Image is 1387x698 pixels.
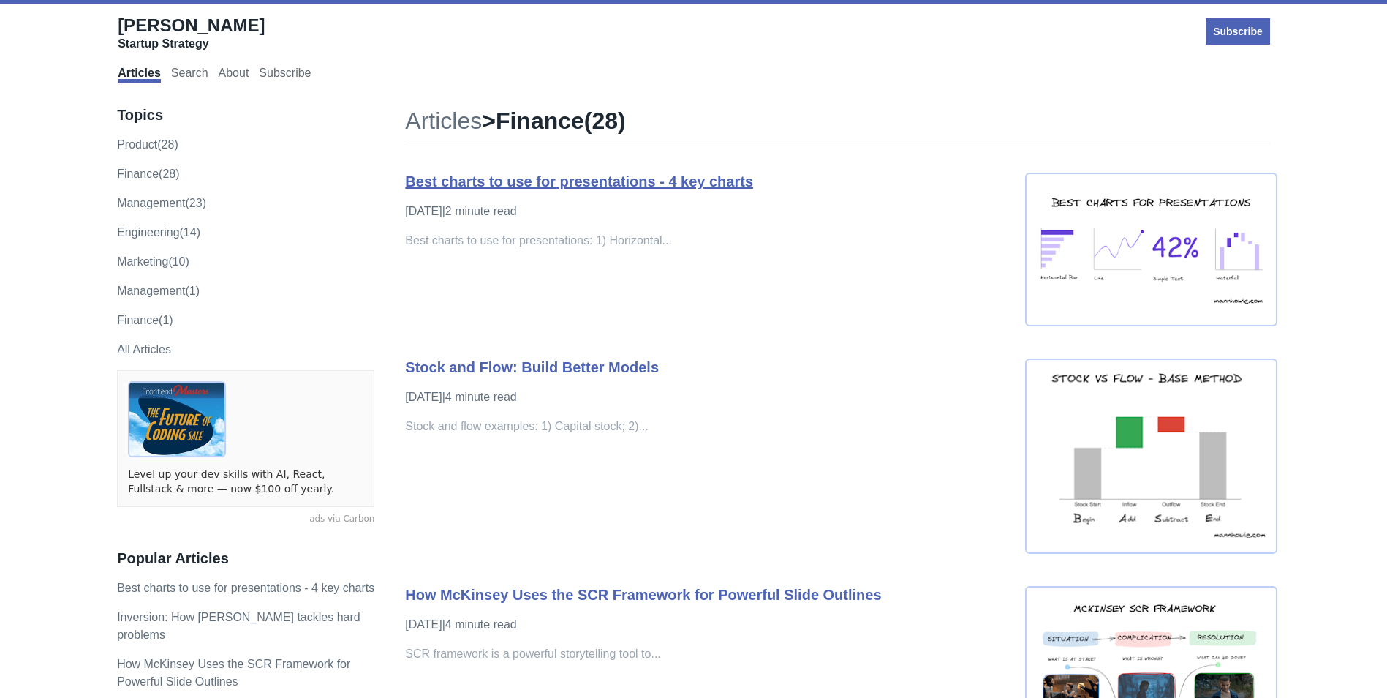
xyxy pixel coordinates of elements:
[117,226,200,239] a: engineering(14)
[405,203,1010,220] p: [DATE] | 2 minute read
[117,314,173,326] a: Finance(1)
[405,173,753,189] a: Best charts to use for presentations - 4 key charts
[1206,17,1270,46] a: Subscribe
[117,168,179,180] a: finance(28)
[405,232,1010,249] p: Best charts to use for presentations: 1) Horizontal...
[128,468,363,496] a: Level up your dev skills with AI, React, Fullstack & more — now $100 off yearly.
[405,645,1010,663] p: SCR framework is a powerful storytelling tool to...
[117,197,206,209] a: management(23)
[405,108,482,134] a: Articles
[1025,359,1277,553] img: stock and flow
[117,513,374,526] a: ads via Carbon
[405,106,1270,143] h1: > ( 28 )
[219,67,249,83] a: About
[117,611,360,641] a: Inversion: How [PERSON_NAME] tackles hard problems
[118,67,161,83] a: Articles
[117,138,178,151] a: product(28)
[118,15,265,51] a: [PERSON_NAME]Startup Strategy
[117,658,350,688] a: How McKinsey Uses the SCR Framework for Powerful Slide Outlines
[259,67,311,83] a: Subscribe
[118,15,265,35] span: [PERSON_NAME]
[405,359,659,375] a: Stock and Flow: Build Better Models
[405,587,881,603] a: How McKinsey Uses the SCR Framework for Powerful Slide Outlines
[117,255,189,268] a: marketing(10)
[405,389,1010,406] p: [DATE] | 4 minute read
[1025,173,1277,327] img: best chart presentaion
[496,108,584,134] span: finance
[117,582,374,594] a: Best charts to use for presentations - 4 key charts
[171,67,208,83] a: Search
[117,549,374,568] h3: Popular Articles
[118,37,265,51] div: Startup Strategy
[117,343,171,356] a: All Articles
[405,616,1010,634] p: [DATE] | 4 minute read
[128,381,226,457] img: ads via Carbon
[117,285,200,297] a: Management(1)
[117,106,374,124] h3: Topics
[405,418,1010,435] p: Stock and flow examples: 1) Capital stock; 2)...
